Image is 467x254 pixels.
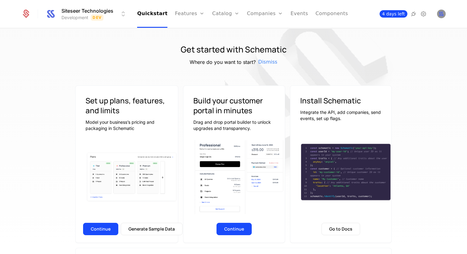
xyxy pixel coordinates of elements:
[217,223,252,235] button: Continue
[193,137,285,217] img: Component view
[45,7,127,21] button: Select environment
[190,58,256,66] h5: Where do you want to start?
[437,10,446,18] img: SITESEER
[258,58,277,66] span: Dismiss
[380,10,407,18] a: 4 days left
[86,151,178,203] img: Plan cards
[410,10,417,18] a: Integrations
[91,15,103,21] span: Dev
[322,223,360,235] button: Go to Docs
[300,143,392,201] img: Schematic integration code
[86,119,168,131] p: Model your business’s pricing and packaging in Schematic
[181,44,287,56] h1: Get started with Schematic
[300,109,382,122] p: Integrate the API, add companies, send events, set up flags.
[193,119,275,131] p: Drag and drop portal builder to unlock upgrades and transparency.
[193,96,275,115] h3: Build your customer portal in minutes
[83,223,118,235] button: Continue
[86,96,168,115] h3: Set up plans, features, and limits
[437,10,446,18] button: Open user button
[61,7,113,15] span: Siteseer Technologies
[420,10,427,18] a: Settings
[44,6,58,21] img: Siteseer Technologies
[121,223,183,235] button: Generate Sample Data
[300,96,382,106] h3: Install Schematic
[61,15,88,21] div: Development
